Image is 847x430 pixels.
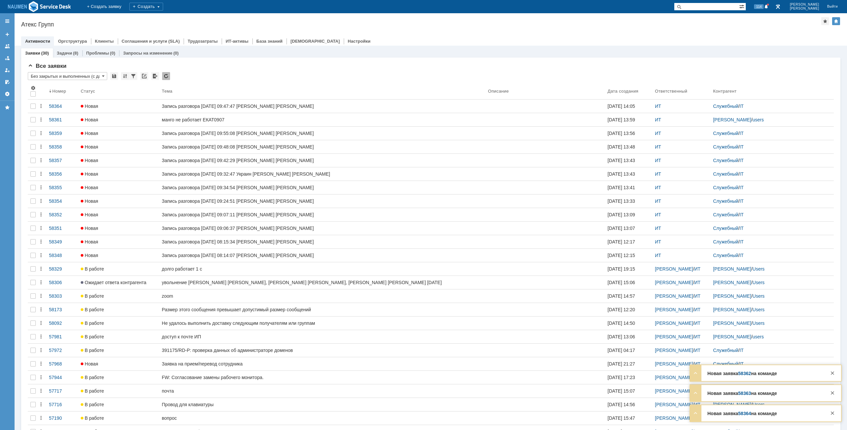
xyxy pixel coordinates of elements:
[713,321,751,326] a: [PERSON_NAME]
[655,89,688,94] div: Ответственный
[78,371,159,384] a: В работе
[162,266,483,272] div: долго работает 1 с
[81,144,98,150] span: Новая
[605,289,652,303] a: [DATE] 14:57
[739,348,743,353] a: IT
[607,334,635,339] div: [DATE] 13:06
[46,194,78,208] a: 58354
[605,344,652,357] a: [DATE] 04:17
[81,198,98,204] span: Новая
[159,289,485,303] a: zoom
[162,293,483,299] div: zoom
[605,127,652,140] a: [DATE] 13:56
[655,293,693,299] a: [PERSON_NAME]
[95,39,114,44] a: Клиенты
[81,158,98,163] span: Новая
[162,361,483,366] div: Заявка на прием/перевод сотрудника
[46,371,78,384] a: 57944
[655,212,661,217] a: ИТ
[52,89,66,94] div: Номер
[49,293,75,299] div: 58303
[290,39,340,44] a: [DEMOGRAPHIC_DATA]
[78,384,159,398] a: В работе
[123,51,172,56] a: Запросы на изменение
[752,266,765,272] a: Users
[694,266,701,272] a: ИТ
[46,154,78,167] a: 58357
[738,371,751,376] a: 58362
[81,361,98,366] span: Новая
[159,194,485,208] a: Запись разговора [DATE] 09:24:51 [PERSON_NAME] [PERSON_NAME]
[162,158,483,163] div: Запись разговора [DATE] 09:42:29 [PERSON_NAME] [PERSON_NAME]
[655,253,661,258] a: ИТ
[2,89,13,99] a: Настройки
[607,321,635,326] div: [DATE] 14:50
[49,117,75,122] div: 58361
[8,1,71,13] a: Перейти на домашнюю страницу
[162,89,172,94] div: Тема
[78,83,159,100] th: Статус
[2,53,13,64] a: Заявки в моей ответственности
[78,113,159,126] a: Новая
[652,83,711,100] th: Ответственный
[752,334,764,339] a: users
[694,334,701,339] a: ИТ
[78,167,159,181] a: Новая
[713,280,751,285] a: [PERSON_NAME]
[78,154,159,167] a: Новая
[49,361,75,366] div: 57968
[605,222,652,235] a: [DATE] 13:07
[607,266,635,272] div: [DATE] 19:15
[162,198,483,204] div: Запись разговора [DATE] 09:24:51 [PERSON_NAME] [PERSON_NAME]
[159,140,485,153] a: Запись разговора [DATE] 09:48:08 [PERSON_NAME] [PERSON_NAME]
[605,208,652,221] a: [DATE] 13:09
[81,104,98,109] span: Новая
[752,307,765,312] a: Users
[752,321,765,326] a: Users
[81,375,104,380] span: В работе
[739,361,743,366] a: IT
[655,185,661,190] a: ИТ
[49,104,75,109] div: 58364
[713,307,751,312] a: [PERSON_NAME]
[159,83,485,100] th: Тема
[46,384,78,398] a: 57717
[348,39,371,44] a: Настройки
[46,113,78,126] a: 58361
[81,307,104,312] span: В работе
[46,357,78,370] a: 57968
[694,321,701,326] a: ИТ
[81,266,104,272] span: В работе
[121,72,129,80] div: Сортировка...
[605,100,652,113] a: [DATE] 14:05
[713,131,738,136] a: Служебный
[607,226,635,231] div: [DATE] 13:07
[46,289,78,303] a: 58303
[81,402,104,407] span: В работе
[78,276,159,289] a: Ожидает ответа контрагента
[713,239,738,244] a: Служебный
[2,29,13,40] a: Создать заявку
[78,357,159,370] a: Новая
[710,83,834,100] th: Контрагент
[78,222,159,235] a: Новая
[605,276,652,289] a: [DATE] 15:06
[162,185,483,190] div: Запись разговора [DATE] 09:34:54 [PERSON_NAME] [PERSON_NAME]
[713,117,751,122] a: [PERSON_NAME]
[607,131,635,136] div: [DATE] 13:56
[49,253,75,258] div: 58348
[607,171,635,177] div: [DATE] 13:43
[25,39,50,44] a: Активности
[713,185,738,190] a: Служебный
[162,253,483,258] div: Запись разговора [DATE] 08:14:07 [PERSON_NAME] [PERSON_NAME]
[78,303,159,316] a: В работе
[162,212,483,217] div: Запись разговора [DATE] 09:07:11 [PERSON_NAME] [PERSON_NAME]
[607,104,635,109] div: [DATE] 14:05
[605,249,652,262] a: [DATE] 12:15
[78,100,159,113] a: Новая
[739,158,743,163] a: IT
[159,276,485,289] a: увольнение [PERSON_NAME] [PERSON_NAME], [PERSON_NAME] [PERSON_NAME], [PERSON_NAME] [PERSON_NAME] ...
[78,140,159,153] a: Новая
[790,3,819,7] span: [PERSON_NAME]
[739,131,743,136] a: IT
